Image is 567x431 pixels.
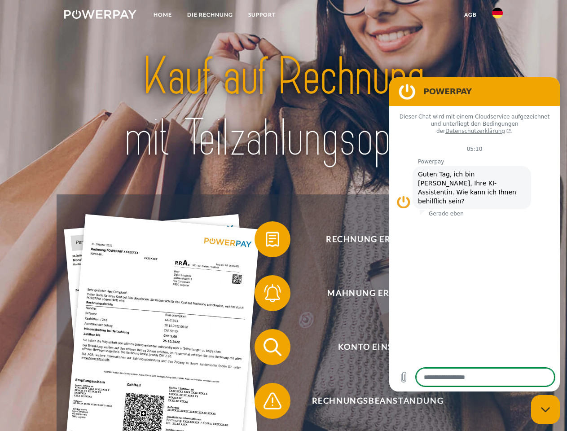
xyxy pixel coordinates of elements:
button: Konto einsehen [255,329,488,365]
span: Rechnung erhalten? [268,221,488,257]
iframe: Schaltfläche zum Öffnen des Messaging-Fensters; Konversation läuft [531,395,560,424]
a: DIE RECHNUNG [180,7,241,23]
img: qb_warning.svg [261,390,284,412]
a: Home [146,7,180,23]
button: Rechnung erhalten? [255,221,488,257]
img: logo-powerpay-white.svg [64,10,136,19]
img: qb_search.svg [261,336,284,358]
a: agb [457,7,484,23]
span: Rechnungsbeanstandung [268,383,488,419]
button: Rechnungsbeanstandung [255,383,488,419]
span: Mahnung erhalten? [268,275,488,311]
img: qb_bell.svg [261,282,284,304]
a: SUPPORT [241,7,283,23]
iframe: Messaging-Fenster [389,77,560,391]
span: Konto einsehen [268,329,488,365]
img: qb_bill.svg [261,228,284,251]
img: de [492,8,503,18]
img: title-powerpay_de.svg [86,43,481,172]
button: Mahnung erhalten? [255,275,488,311]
